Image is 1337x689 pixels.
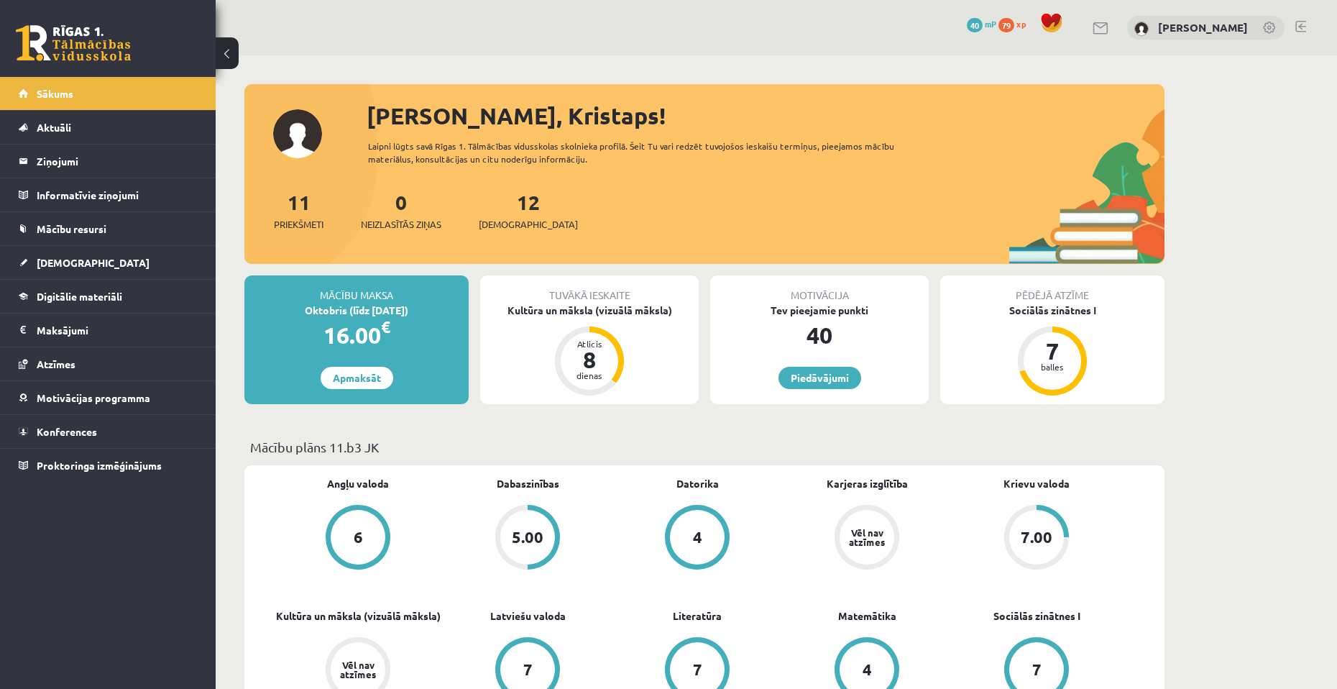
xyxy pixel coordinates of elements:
[847,528,887,547] div: Vēl nav atzīmes
[37,357,75,370] span: Atzīmes
[998,18,1014,32] span: 79
[993,608,1080,624] a: Sociālās zinātnes I
[710,303,929,318] div: Tev pieejamie punkti
[1032,662,1042,677] div: 7
[523,662,533,677] div: 7
[19,111,198,144] a: Aktuāli
[19,178,198,211] a: Informatīvie ziņojumi
[276,608,441,624] a: Kultūra un māksla (vizuālā māksla)
[673,608,722,624] a: Literatūra
[985,18,996,29] span: mP
[952,505,1121,572] a: 7.00
[321,367,393,389] a: Apmaksāt
[710,275,929,303] div: Motivācija
[19,381,198,414] a: Motivācijas programma
[1016,18,1026,29] span: xp
[19,145,198,178] a: Ziņojumi
[998,18,1033,29] a: 79 xp
[480,275,699,303] div: Tuvākā ieskaite
[19,449,198,482] a: Proktoringa izmēģinājums
[479,217,578,232] span: [DEMOGRAPHIC_DATA]
[940,303,1164,318] div: Sociālās zinātnes I
[16,25,131,61] a: Rīgas 1. Tālmācības vidusskola
[273,505,443,572] a: 6
[967,18,983,32] span: 40
[838,608,896,624] a: Matemātika
[693,662,702,677] div: 7
[19,212,198,245] a: Mācību resursi
[250,437,1159,457] p: Mācību plāns 11.b3 JK
[490,608,566,624] a: Latviešu valoda
[1158,20,1248,35] a: [PERSON_NAME]
[37,178,198,211] legend: Informatīvie ziņojumi
[37,391,150,404] span: Motivācijas programma
[37,314,198,347] legend: Maksājumi
[1134,22,1149,36] img: Kristaps Zomerfelds
[338,660,378,679] div: Vēl nav atzīmes
[568,339,611,348] div: Atlicis
[37,459,162,472] span: Proktoringa izmēģinājums
[778,367,861,389] a: Piedāvājumi
[480,303,699,398] a: Kultūra un māksla (vizuālā māksla) Atlicis 8 dienas
[1031,339,1074,362] div: 7
[37,145,198,178] legend: Ziņojumi
[274,217,323,232] span: Priekšmeti
[568,371,611,380] div: dienas
[37,290,122,303] span: Digitālie materiāli
[354,529,363,545] div: 6
[37,425,97,438] span: Konferences
[37,222,106,235] span: Mācību resursi
[19,280,198,313] a: Digitālie materiāli
[568,348,611,371] div: 8
[244,318,469,352] div: 16.00
[274,189,323,232] a: 11Priekšmeti
[693,529,702,545] div: 4
[863,662,872,677] div: 4
[967,18,996,29] a: 40 mP
[361,217,441,232] span: Neizlasītās ziņas
[782,505,952,572] a: Vēl nav atzīmes
[367,99,1164,133] div: [PERSON_NAME], Kristaps!
[1021,529,1052,545] div: 7.00
[19,77,198,110] a: Sākums
[19,415,198,448] a: Konferences
[512,529,543,545] div: 5.00
[381,316,390,337] span: €
[940,275,1164,303] div: Pēdējā atzīme
[1031,362,1074,371] div: balles
[676,476,719,491] a: Datorika
[940,303,1164,398] a: Sociālās zinātnes I 7 balles
[1003,476,1070,491] a: Krievu valoda
[710,318,929,352] div: 40
[19,246,198,279] a: [DEMOGRAPHIC_DATA]
[327,476,389,491] a: Angļu valoda
[37,121,71,134] span: Aktuāli
[244,275,469,303] div: Mācību maksa
[19,314,198,347] a: Maksājumi
[479,189,578,232] a: 12[DEMOGRAPHIC_DATA]
[497,476,559,491] a: Dabaszinības
[19,347,198,380] a: Atzīmes
[368,140,920,165] div: Laipni lūgts savā Rīgas 1. Tālmācības vidusskolas skolnieka profilā. Šeit Tu vari redzēt tuvojošo...
[443,505,612,572] a: 5.00
[827,476,908,491] a: Karjeras izglītība
[244,303,469,318] div: Oktobris (līdz [DATE])
[37,87,73,100] span: Sākums
[480,303,699,318] div: Kultūra un māksla (vizuālā māksla)
[612,505,782,572] a: 4
[361,189,441,232] a: 0Neizlasītās ziņas
[37,256,150,269] span: [DEMOGRAPHIC_DATA]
